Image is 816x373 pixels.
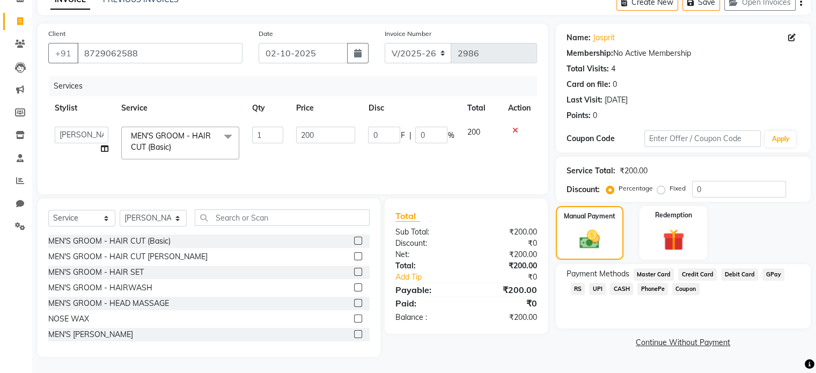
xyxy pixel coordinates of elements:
[567,94,602,106] div: Last Visit:
[48,236,171,247] div: MEN'S GROOM - HAIR CUT (Basic)
[567,48,613,59] div: Membership:
[49,76,545,96] div: Services
[48,29,65,39] label: Client
[387,249,466,260] div: Net:
[605,94,628,106] div: [DATE]
[573,228,606,251] img: _cash.svg
[460,96,501,120] th: Total
[567,48,800,59] div: No Active Membership
[195,209,370,226] input: Search or Scan
[765,131,796,147] button: Apply
[395,210,420,222] span: Total
[362,96,460,120] th: Disc
[593,32,615,43] a: Jasprit
[387,297,466,310] div: Paid:
[400,130,405,141] span: F
[171,142,176,152] a: x
[48,43,78,63] button: +91
[131,131,211,152] span: MEN'S GROOM - HAIR CUT (Basic)
[678,268,717,281] span: Credit Card
[466,238,545,249] div: ₹0
[558,337,808,348] a: Continue Without Payment
[115,96,246,120] th: Service
[721,268,758,281] span: Debit Card
[466,260,545,272] div: ₹200.00
[610,283,633,295] span: CASH
[567,133,644,144] div: Coupon Code
[619,184,653,193] label: Percentage
[466,312,545,323] div: ₹200.00
[567,110,591,121] div: Points:
[409,130,411,141] span: |
[48,96,115,120] th: Stylist
[589,283,606,295] span: UPI
[567,165,615,177] div: Service Total:
[387,312,466,323] div: Balance :
[387,260,466,272] div: Total:
[634,268,674,281] span: Master Card
[290,96,362,120] th: Price
[564,211,615,221] label: Manual Payment
[567,268,629,280] span: Payment Methods
[48,329,133,340] div: MEN'S [PERSON_NAME]
[644,130,761,147] input: Enter Offer / Coupon Code
[77,43,242,63] input: Search by Name/Mobile/Email/Code
[48,313,89,325] div: NOSE WAX
[571,283,585,295] span: RS
[567,63,609,75] div: Total Visits:
[48,251,208,262] div: MEN'S GROOM - HAIR CUT [PERSON_NAME]
[385,29,431,39] label: Invoice Number
[670,184,686,193] label: Fixed
[447,130,454,141] span: %
[387,272,479,283] a: Add Tip
[613,79,617,90] div: 0
[48,267,144,278] div: MEN'S GROOM - HAIR SET
[466,283,545,296] div: ₹200.00
[48,298,169,309] div: MEN'S GROOM - HEAD MASSAGE
[593,110,597,121] div: 0
[567,32,591,43] div: Name:
[387,238,466,249] div: Discount:
[567,184,600,195] div: Discount:
[637,283,668,295] span: PhonePe
[466,297,545,310] div: ₹0
[466,226,545,238] div: ₹200.00
[656,226,691,253] img: _gift.svg
[611,63,615,75] div: 4
[48,282,152,294] div: MEN'S GROOM - HAIRWASH
[762,268,784,281] span: GPay
[259,29,273,39] label: Date
[502,96,537,120] th: Action
[467,127,480,137] span: 200
[620,165,648,177] div: ₹200.00
[466,249,545,260] div: ₹200.00
[479,272,545,283] div: ₹0
[672,283,700,295] span: Coupon
[567,79,611,90] div: Card on file:
[387,226,466,238] div: Sub Total:
[387,283,466,296] div: Payable:
[655,210,692,220] label: Redemption
[246,96,290,120] th: Qty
